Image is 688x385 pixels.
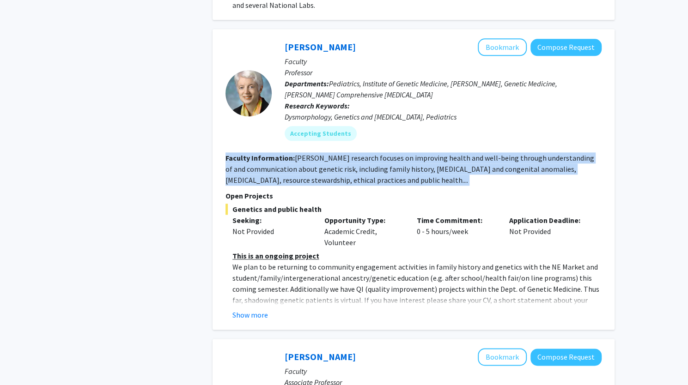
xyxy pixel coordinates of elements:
[478,348,527,366] button: Add Jeffrey Tornheim to Bookmarks
[232,251,319,260] u: This is an ongoing project
[285,79,557,99] span: Pediatrics, Institute of Genetic Medicine, [PERSON_NAME], Genetic Medicine, [PERSON_NAME] Compreh...
[509,215,588,226] p: Application Deadline:
[7,343,39,378] iframe: Chat
[285,111,602,122] div: Dysmorphology, Genetics and [MEDICAL_DATA], Pediatrics
[285,101,350,110] b: Research Keywords:
[232,215,311,226] p: Seeking:
[232,226,311,237] div: Not Provided
[232,261,602,328] p: We plan to be returning to community engagement activities in family history and genetics with th...
[417,215,495,226] p: Time Commitment:
[285,351,356,362] a: [PERSON_NAME]
[502,215,595,248] div: Not Provided
[478,38,527,56] button: Add Joann Bodurtha to Bookmarks
[317,215,410,248] div: Academic Credit, Volunteer
[324,215,403,226] p: Opportunity Type:
[285,41,356,53] a: [PERSON_NAME]
[285,79,329,88] b: Departments:
[285,67,602,78] p: Professor
[285,126,357,141] mat-chip: Accepting Students
[530,39,602,56] button: Compose Request to Joann Bodurtha
[225,153,295,162] b: Faculty Information:
[232,309,268,320] button: Show more
[225,190,602,201] p: Open Projects
[530,349,602,366] button: Compose Request to Jeffrey Tornheim
[410,215,502,248] div: 0 - 5 hours/week
[225,153,594,185] fg-read-more: [PERSON_NAME] research focuses on improving health and well-being through understanding of and co...
[225,204,602,215] span: Genetics and public health
[285,366,602,377] p: Faculty
[285,56,602,67] p: Faculty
